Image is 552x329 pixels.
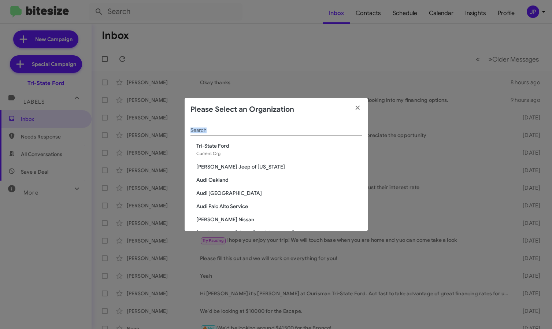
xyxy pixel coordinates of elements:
span: [PERSON_NAME] CDJR [PERSON_NAME] [196,229,362,236]
span: Tri-State Ford [196,142,362,149]
span: [PERSON_NAME] Jeep of [US_STATE] [196,163,362,170]
span: Current Org [196,151,221,156]
span: Audi Oakland [196,176,362,184]
span: Audi Palo Alto Service [196,203,362,210]
h2: Please Select an Organization [190,104,294,115]
span: Audi [GEOGRAPHIC_DATA] [196,189,362,197]
span: [PERSON_NAME] Nissan [196,216,362,223]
